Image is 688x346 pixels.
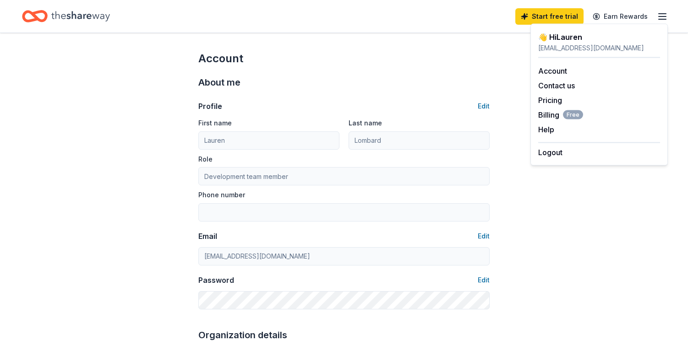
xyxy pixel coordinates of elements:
button: Logout [538,147,562,158]
button: Help [538,124,554,135]
div: Profile [198,101,222,112]
button: BillingFree [538,109,583,120]
label: First name [198,119,232,128]
span: Billing [538,109,583,120]
a: Home [22,5,110,27]
a: Account [538,66,567,76]
label: Role [198,155,213,164]
div: 👋 Hi Lauren [538,32,660,43]
button: Edit [478,231,490,242]
div: [EMAIL_ADDRESS][DOMAIN_NAME] [538,43,660,54]
div: Email [198,231,217,242]
div: Account [198,51,490,66]
div: About me [198,75,490,90]
button: Edit [478,275,490,286]
div: Organization details [198,328,490,342]
span: Free [563,110,583,119]
button: Contact us [538,80,575,91]
button: Edit [478,101,490,112]
a: Start free trial [515,8,584,25]
label: Last name [349,119,382,128]
a: Earn Rewards [587,8,653,25]
a: Pricing [538,96,562,105]
div: Password [198,275,234,286]
label: Phone number [198,190,245,200]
